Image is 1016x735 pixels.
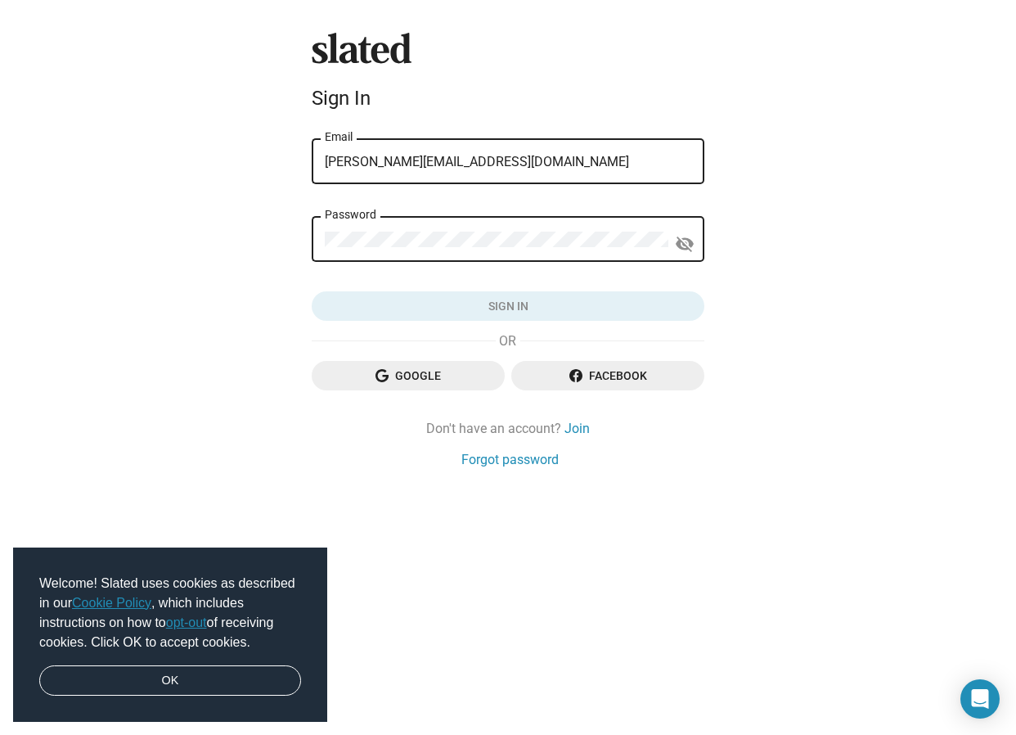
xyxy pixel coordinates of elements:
mat-icon: visibility_off [675,232,695,257]
button: Show password [668,228,701,260]
a: dismiss cookie message [39,665,301,697]
div: Sign In [312,87,704,110]
button: Facebook [511,361,704,390]
a: Join [564,420,590,437]
sl-branding: Sign In [312,33,704,116]
button: Google [312,361,505,390]
a: Cookie Policy [72,596,151,610]
span: Facebook [524,361,691,390]
a: Forgot password [461,451,559,468]
div: cookieconsent [13,548,327,723]
a: opt-out [166,616,207,629]
div: Open Intercom Messenger [960,679,1000,719]
span: Google [325,361,492,390]
span: Welcome! Slated uses cookies as described in our , which includes instructions on how to of recei... [39,574,301,652]
div: Don't have an account? [312,420,704,437]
